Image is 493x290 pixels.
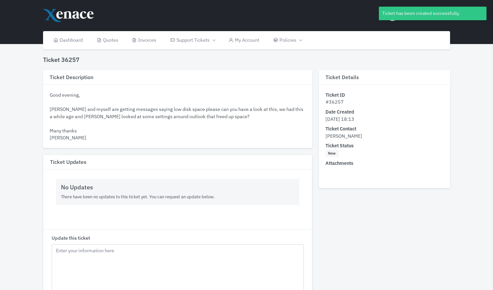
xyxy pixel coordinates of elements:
[325,99,344,105] span: #36257
[325,142,443,149] dt: Ticket Status
[325,108,443,116] dt: Date Created
[325,150,339,157] span: New
[319,70,450,85] h3: Ticket Details
[43,56,79,64] h4: Ticket 36257
[61,184,294,191] h5: No Updates
[46,31,90,49] a: Dashboard
[125,31,163,49] a: Invoices
[325,160,443,167] dt: Attachments
[379,7,486,20] div: Ticket has been created successfully.
[325,91,443,99] dt: Ticket ID
[61,194,294,200] p: There have been no updates to this ticket yet. You can request an update below.
[163,31,222,49] a: Support Tickets
[325,125,443,132] dt: Ticket Contact
[50,91,305,141] div: Good evening, [PERSON_NAME] and myself are getting messages saying low disk space please can you ...
[43,155,312,169] h3: Ticket Updates
[325,116,354,122] span: [DATE] 18:13
[52,234,90,242] label: Update this ticket
[90,31,125,49] a: Quotes
[43,70,312,85] h3: Ticket Description
[325,133,362,139] span: [PERSON_NAME]
[382,3,450,26] button: [PERSON_NAME]
[266,31,308,49] a: Policies
[222,31,266,49] a: My Account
